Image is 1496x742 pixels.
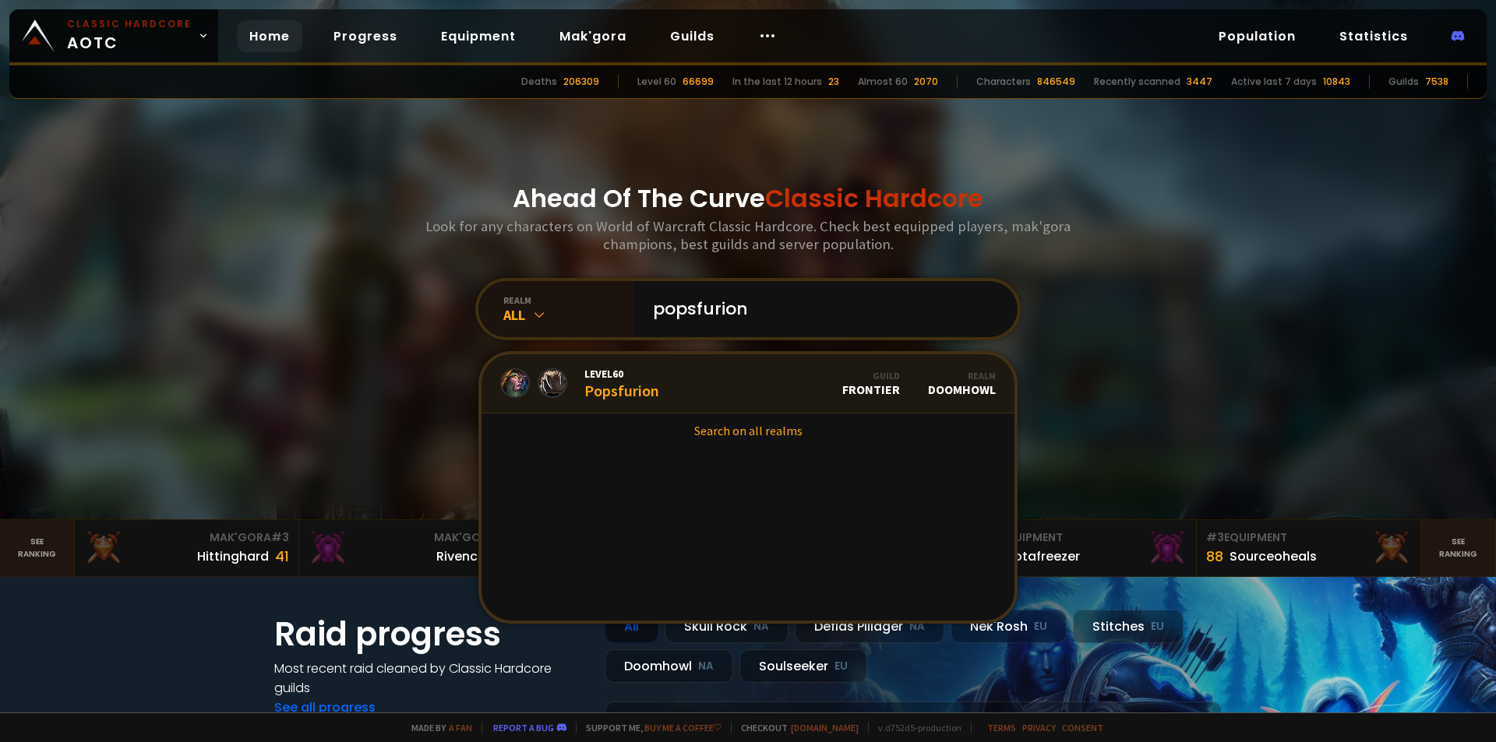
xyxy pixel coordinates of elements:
div: 88 [1206,546,1223,567]
a: Home [237,20,302,52]
div: Guild [842,370,900,382]
a: Terms [987,722,1016,733]
small: EU [1034,619,1047,635]
div: Level 60 [637,75,676,89]
div: Rivench [436,547,485,566]
div: Nek'Rosh [951,610,1067,643]
div: Soulseeker [739,649,867,683]
div: Skull Rock [665,610,789,643]
h1: Raid progress [274,610,586,659]
small: EU [834,659,848,674]
div: Sourceoheals [1230,547,1317,566]
div: Deaths [521,75,557,89]
h4: Most recent raid cleaned by Classic Hardcore guilds [274,659,586,698]
div: realm [503,294,634,306]
a: Statistics [1327,20,1420,52]
div: 10843 [1323,75,1350,89]
a: Population [1206,20,1308,52]
div: 3447 [1187,75,1212,89]
div: 23 [828,75,839,89]
a: Level60PopsfurionGuildFrontierRealmDoomhowl [482,354,1014,413]
div: All [503,306,634,324]
span: AOTC [67,17,192,55]
a: Report a bug [493,722,554,733]
small: NA [753,619,769,635]
small: Classic Hardcore [67,17,192,31]
div: Recently scanned [1094,75,1180,89]
span: Checkout [731,722,859,733]
small: NA [909,619,925,635]
span: # 3 [271,529,289,545]
div: Frontier [842,370,900,397]
a: Consent [1062,722,1103,733]
div: Equipment [982,529,1187,546]
div: 41 [275,546,289,567]
div: Notafreezer [1005,547,1080,566]
div: 206309 [563,75,599,89]
div: 7538 [1425,75,1448,89]
a: a fan [449,722,472,733]
a: Seeranking [1421,520,1496,576]
div: Doomhowl [928,370,996,397]
a: Mak'Gora#3Hittinghard41 [75,520,299,576]
a: #2Equipment88Notafreezer [972,520,1197,576]
h3: Look for any characters on World of Warcraft Classic Hardcore. Check best equipped players, mak'g... [419,217,1077,253]
div: Popsfurion [584,367,659,400]
div: Equipment [1206,529,1411,546]
h1: Ahead Of The Curve [513,180,983,217]
div: Stitches [1073,610,1184,643]
div: 66699 [683,75,714,89]
div: 2070 [914,75,938,89]
a: Equipment [429,20,528,52]
div: Almost 60 [858,75,908,89]
div: All [605,610,658,643]
span: # 3 [1206,529,1224,545]
div: Realm [928,370,996,382]
div: Mak'Gora [309,529,513,546]
input: Search a character... [644,281,999,337]
div: Mak'Gora [84,529,289,546]
a: Guilds [658,20,727,52]
a: Mak'gora [547,20,639,52]
a: Mak'Gora#2Rivench100 [299,520,524,576]
a: [DOMAIN_NAME] [791,722,859,733]
a: Buy me a coffee [644,722,722,733]
a: Privacy [1022,722,1056,733]
span: Support me, [576,722,722,733]
span: v. d752d5 - production [868,722,961,733]
small: EU [1151,619,1164,635]
div: Defias Pillager [795,610,944,643]
div: Hittinghard [197,547,269,566]
a: Classic HardcoreAOTC [9,9,218,62]
span: Made by [402,722,472,733]
a: Progress [321,20,410,52]
div: Characters [976,75,1031,89]
small: NA [698,659,714,674]
a: Search on all realms [482,413,1014,448]
div: 846549 [1037,75,1075,89]
div: Guilds [1388,75,1419,89]
span: Level 60 [584,367,659,381]
div: Doomhowl [605,649,733,683]
div: Active last 7 days [1231,75,1317,89]
span: Classic Hardcore [765,181,983,216]
a: #3Equipment88Sourceoheals [1197,520,1421,576]
div: In the last 12 hours [732,75,822,89]
a: See all progress [274,698,376,716]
